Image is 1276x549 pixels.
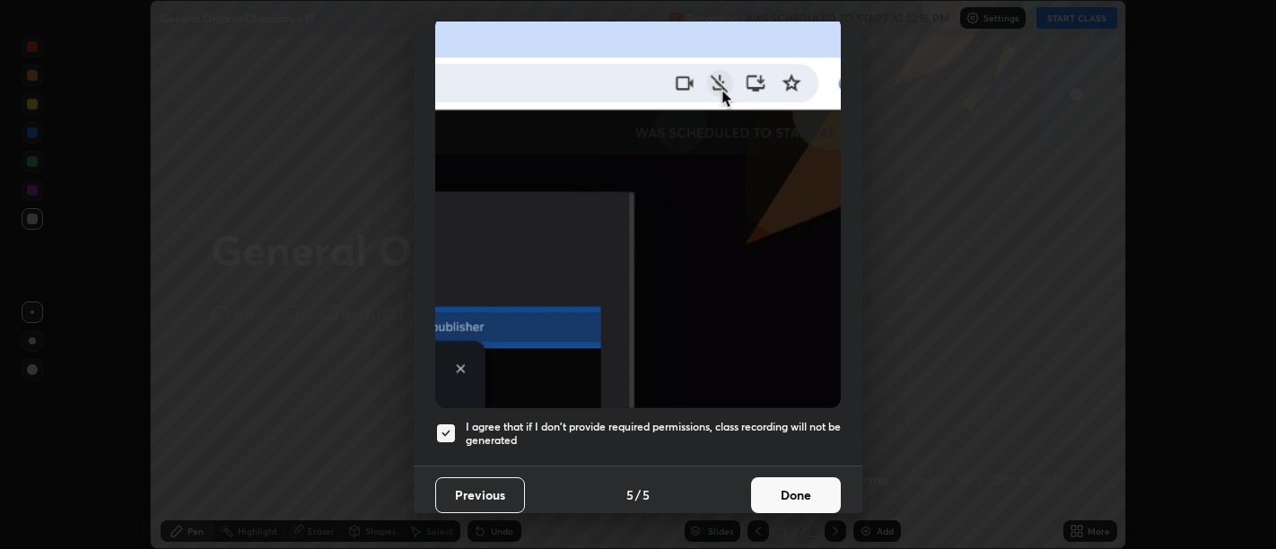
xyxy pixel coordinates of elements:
button: Previous [435,477,525,513]
h4: 5 [626,485,634,504]
img: downloads-permission-blocked.gif [435,16,841,408]
h4: / [635,485,641,504]
h5: I agree that if I don't provide required permissions, class recording will not be generated [466,420,841,448]
h4: 5 [642,485,650,504]
button: Done [751,477,841,513]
